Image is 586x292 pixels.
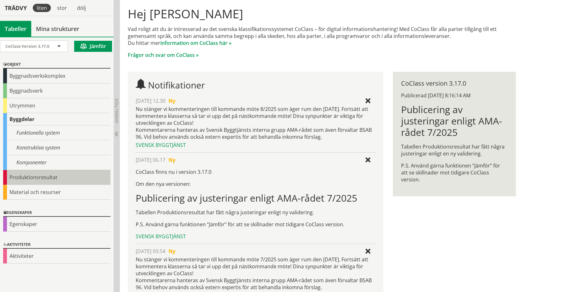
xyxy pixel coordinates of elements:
[136,156,165,163] span: [DATE] 06.17
[3,83,110,98] div: Byggnadsverk
[3,69,110,83] div: Byggnadsverkskomplex
[33,4,51,12] div: liten
[3,185,110,200] div: Material och resurser
[401,80,507,87] div: CoClass version 3.17.0
[401,162,507,183] p: P.S. Använd gärna funktionen ”Jämför” för att se skillnader mot tidigare CoClass version.
[136,221,375,228] p: P.S. Använd gärna funktionen ”Jämför” för att se skillnader mot tidigare CoClass version.
[3,98,110,113] div: Utrymmen
[136,97,165,104] span: [DATE] 12.30
[136,248,165,255] span: [DATE] 09.54
[114,99,119,123] span: Dölj trädvy
[136,209,375,216] p: Tabellen Produktionsresultat har fått några justeringar enligt ny validering.
[3,140,110,155] div: Konstruktiva system
[3,217,110,232] div: Egenskaper
[3,170,110,185] div: Produktionsresultat
[1,4,30,11] div: Trädvy
[3,113,110,125] div: Byggdelar
[136,142,375,149] div: Svensk Byggtjänst
[136,106,375,140] div: Nu stänger vi kommenteringen till kommande möte 8/2025 som äger rum den [DATE]. Fortsätt att komm...
[401,92,507,99] div: Publicerad [DATE] 8:16:14 AM
[136,233,375,240] div: Svensk Byggtjänst
[136,256,375,291] div: Nu stänger vi kommenteringen till kommande möte 7/2025 som äger rum den [DATE]. Fortsätt att komm...
[3,125,110,140] div: Funktionella system
[31,21,84,37] a: Mina strukturer
[169,156,175,163] span: Ny
[169,97,175,104] span: Ny
[3,155,110,170] div: Komponenter
[3,249,110,264] div: Aktiviteter
[136,168,375,175] p: CoClass finns nu i version 3.17.0
[401,104,507,138] h1: Publicering av justeringar enligt AMA-rådet 7/2025
[169,248,175,255] span: Ny
[53,4,71,12] div: stor
[128,26,516,46] p: Vad roligt att du är intresserad av det svenska klassifikationssystemet CoClass – för digital inf...
[3,241,110,249] div: Aktiviteter
[148,79,205,91] span: Notifikationer
[136,180,375,187] p: Om den nya versionen:
[136,192,375,204] h1: Publicering av justeringar enligt AMA-rådet 7/2025
[160,40,232,46] a: information om CoClass här »
[3,209,110,217] div: Egenskaper
[5,43,49,49] span: CoClass Version 3.17.0
[73,4,90,12] div: dölj
[128,7,516,21] h1: Hej [PERSON_NAME]
[128,52,199,58] a: Frågor och svar om CoClass »
[74,41,112,52] button: Jämför
[3,61,110,69] div: Objekt
[401,143,507,157] p: Tabellen Produktionsresultat har fått några justeringar enligt en ny validering.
